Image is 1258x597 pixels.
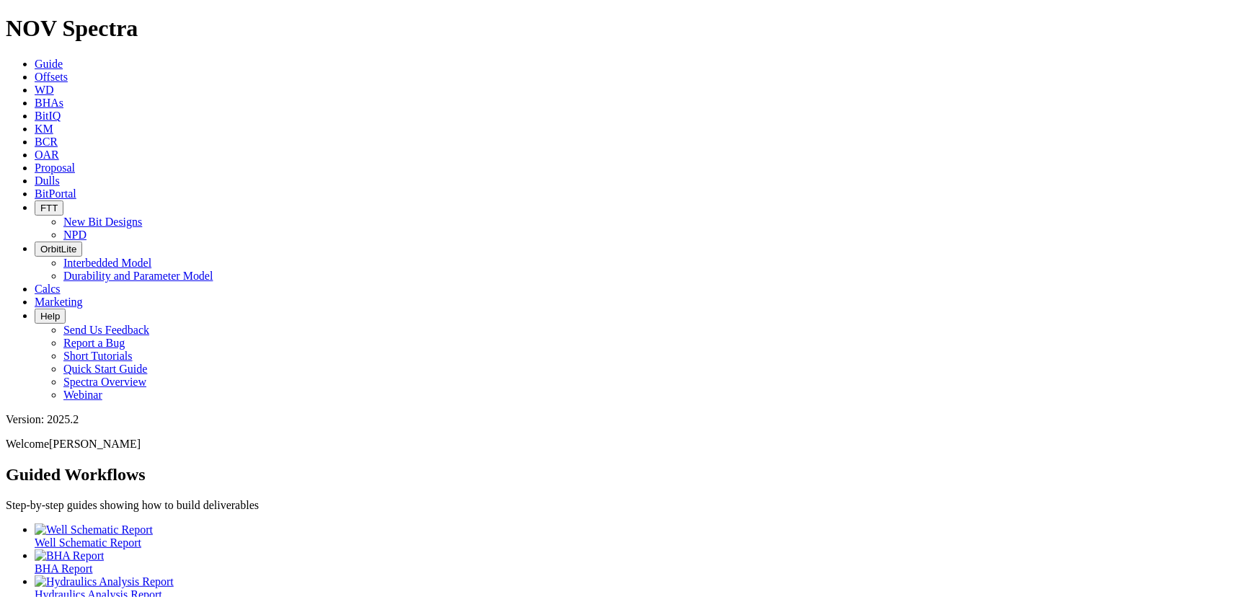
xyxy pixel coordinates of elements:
a: Proposal [35,162,75,174]
span: Well Schematic Report [35,536,141,549]
a: Dulls [35,174,60,187]
a: OAR [35,149,59,161]
a: Offsets [35,71,68,83]
img: Well Schematic Report [35,523,153,536]
span: [PERSON_NAME] [49,438,141,450]
a: WD [35,84,54,96]
span: BHA Report [35,562,92,575]
button: FTT [35,200,63,216]
a: Durability and Parameter Model [63,270,213,282]
button: Help [35,309,66,324]
a: Short Tutorials [63,350,133,362]
h1: NOV Spectra [6,15,1252,42]
a: Calcs [35,283,61,295]
h2: Guided Workflows [6,465,1252,485]
a: Quick Start Guide [63,363,147,375]
a: BHAs [35,97,63,109]
img: BHA Report [35,549,104,562]
a: Interbedded Model [63,257,151,269]
span: FTT [40,203,58,213]
a: BitPortal [35,187,76,200]
a: Marketing [35,296,83,308]
button: OrbitLite [35,242,82,257]
a: Webinar [63,389,102,401]
p: Welcome [6,438,1252,451]
a: BitIQ [35,110,61,122]
span: Help [40,311,60,322]
a: Spectra Overview [63,376,146,388]
a: Guide [35,58,63,70]
a: Send Us Feedback [63,324,149,336]
a: Report a Bug [63,337,125,349]
a: New Bit Designs [63,216,142,228]
a: BHA Report BHA Report [35,549,1252,575]
a: BCR [35,136,58,148]
img: Hydraulics Analysis Report [35,575,174,588]
a: KM [35,123,53,135]
a: NPD [63,229,87,241]
p: Step-by-step guides showing how to build deliverables [6,499,1252,512]
span: OrbitLite [40,244,76,255]
a: Well Schematic Report Well Schematic Report [35,523,1252,549]
div: Version: 2025.2 [6,413,1252,426]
